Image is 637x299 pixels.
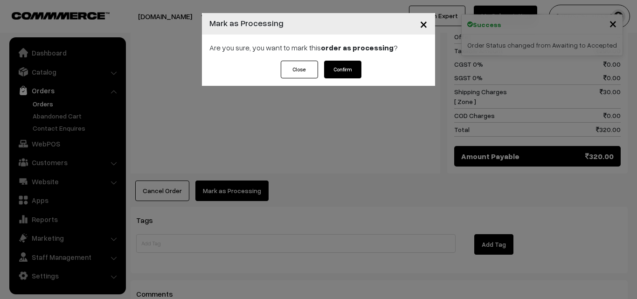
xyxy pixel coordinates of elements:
[321,43,394,52] strong: order as processing
[209,17,284,29] h4: Mark as Processing
[202,35,435,61] div: Are you sure, you want to mark this ?
[420,15,428,32] span: ×
[412,9,435,38] button: Close
[324,61,361,78] button: Confirm
[281,61,318,78] button: Close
